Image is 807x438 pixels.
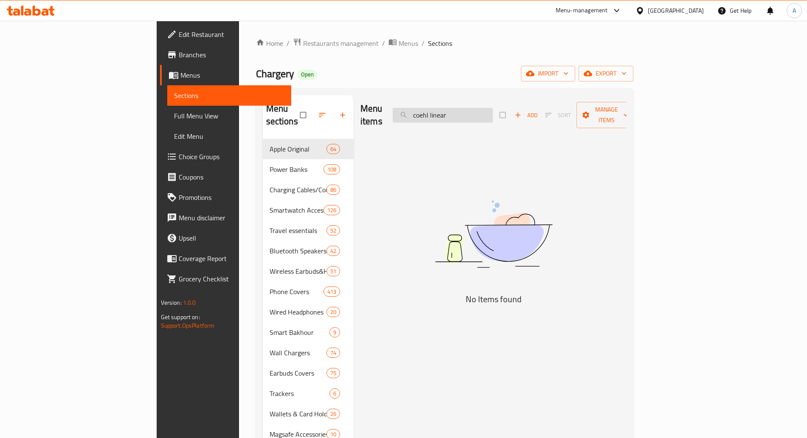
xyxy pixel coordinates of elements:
[179,253,284,264] span: Coverage Report
[327,227,340,235] span: 52
[263,200,354,220] div: Smartwatch Accessories126
[179,233,284,243] span: Upsell
[160,187,291,208] a: Promotions
[263,261,354,281] div: Wireless Earbuds&Headphone51
[327,145,340,153] span: 64
[270,307,326,317] span: Wired Headphones
[576,102,637,128] button: Manage items
[160,24,291,45] a: Edit Restaurant
[324,166,340,174] span: 108
[270,327,329,337] div: Smart Bakhour
[270,388,329,399] span: Trackers
[428,38,452,48] span: Sections
[160,269,291,289] a: Grocery Checklist
[174,111,284,121] span: Full Menu View
[326,307,340,317] div: items
[333,106,354,124] button: Add section
[326,185,340,195] div: items
[263,241,354,261] div: Bluetooth Speakers42
[393,108,493,123] input: search
[160,65,291,85] a: Menus
[388,38,418,49] a: Menus
[160,248,291,269] a: Coverage Report
[521,66,575,81] button: import
[327,369,340,377] span: 75
[399,38,418,48] span: Menus
[263,139,354,159] div: Apple Original64
[422,38,425,48] li: /
[327,410,340,418] span: 26
[793,6,796,15] span: A
[330,328,340,337] span: 9
[329,327,340,337] div: items
[556,6,608,16] div: Menu-management
[326,144,340,154] div: items
[270,409,326,419] span: Wallets & Card Holders
[323,205,340,215] div: items
[327,186,340,194] span: 86
[179,152,284,162] span: Choice Groups
[388,292,600,306] h5: No Items found
[326,409,340,419] div: items
[324,206,340,214] span: 126
[270,205,323,215] span: Smartwatch Accessories
[256,64,294,83] span: Chargery
[512,109,540,122] button: Add
[327,247,340,255] span: 42
[540,109,576,122] span: Select section first
[161,320,215,331] a: Support.OpsPlatform
[326,348,340,358] div: items
[270,286,323,297] span: Phone Covers
[263,281,354,302] div: Phone Covers413
[263,322,354,343] div: Smart Bakhour9
[256,38,634,49] nav: breadcrumb
[270,266,326,276] span: Wireless Earbuds&Headphone
[263,159,354,180] div: Power Banks108
[579,66,633,81] button: export
[161,312,200,323] span: Get support on:
[303,38,379,48] span: Restaurants management
[263,404,354,424] div: Wallets & Card Holders26
[326,246,340,256] div: items
[295,107,313,123] span: Select all sections
[388,178,600,290] img: dish.svg
[270,164,323,174] div: Power Banks
[179,192,284,202] span: Promotions
[167,85,291,106] a: Sections
[160,208,291,228] a: Menu disclaimer
[270,185,326,195] span: Charging Cables/Connectors
[161,297,182,308] span: Version:
[326,225,340,236] div: items
[183,297,196,308] span: 1.0.0
[167,126,291,146] a: Edit Menu
[179,274,284,284] span: Grocery Checklist
[263,363,354,383] div: Earbuds Covers75
[515,110,537,120] span: Add
[360,102,382,128] h2: Menu items
[326,266,340,276] div: items
[174,90,284,101] span: Sections
[263,302,354,322] div: Wired Headphones20
[167,106,291,126] a: Full Menu View
[313,106,333,124] span: Sort sections
[330,390,340,398] span: 6
[180,70,284,80] span: Menus
[585,68,627,79] span: export
[528,68,568,79] span: import
[270,246,326,256] span: Bluetooth Speakers
[179,50,284,60] span: Branches
[160,146,291,167] a: Choice Groups
[648,6,704,15] div: [GEOGRAPHIC_DATA]
[327,267,340,275] span: 51
[270,225,326,236] span: Travel essentials
[263,180,354,200] div: Charging Cables/Connectors86
[160,167,291,187] a: Coupons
